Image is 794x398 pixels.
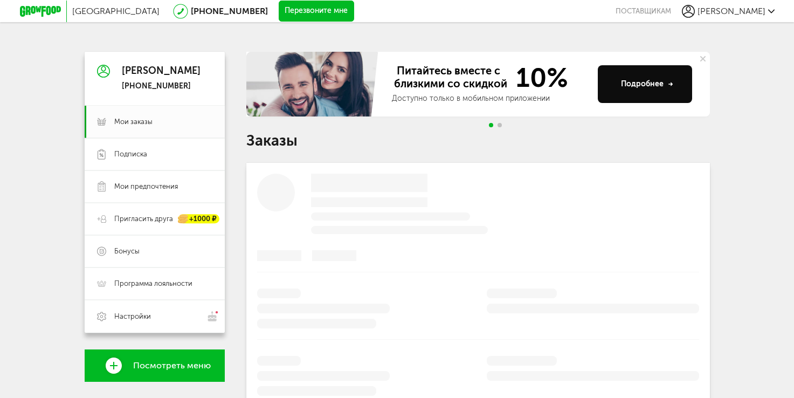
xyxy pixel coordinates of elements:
span: Go to slide 1 [489,123,493,127]
div: [PERSON_NAME] [122,66,201,77]
a: Программа лояльности [85,267,225,300]
span: Go to slide 2 [498,123,502,127]
div: +1000 ₽ [178,215,219,224]
span: 10% [509,64,568,91]
a: Настройки [85,300,225,333]
div: Доступно только в мобильном приложении [392,93,589,104]
div: [PHONE_NUMBER] [122,81,201,91]
div: Подробнее [621,79,673,90]
button: Перезвоните мне [279,1,354,22]
a: Пригласить друга +1000 ₽ [85,203,225,235]
img: family-banner.579af9d.jpg [246,52,381,116]
a: Посмотреть меню [85,349,225,382]
span: Посмотреть меню [133,361,211,370]
span: Питайтесь вместе с близкими со скидкой [392,64,509,91]
a: [PHONE_NUMBER] [191,6,268,16]
a: Мои предпочтения [85,170,225,203]
span: Подписка [114,149,147,159]
span: Программа лояльности [114,279,192,289]
h1: Заказы [246,134,710,148]
a: Подписка [85,138,225,170]
span: Настройки [114,312,151,321]
a: Мои заказы [85,106,225,138]
span: Мои заказы [114,117,153,127]
span: Мои предпочтения [114,182,178,191]
span: Пригласить друга [114,214,173,224]
a: Бонусы [85,235,225,267]
span: Бонусы [114,246,140,256]
span: [PERSON_NAME] [698,6,765,16]
span: [GEOGRAPHIC_DATA] [72,6,160,16]
button: Подробнее [598,65,692,103]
